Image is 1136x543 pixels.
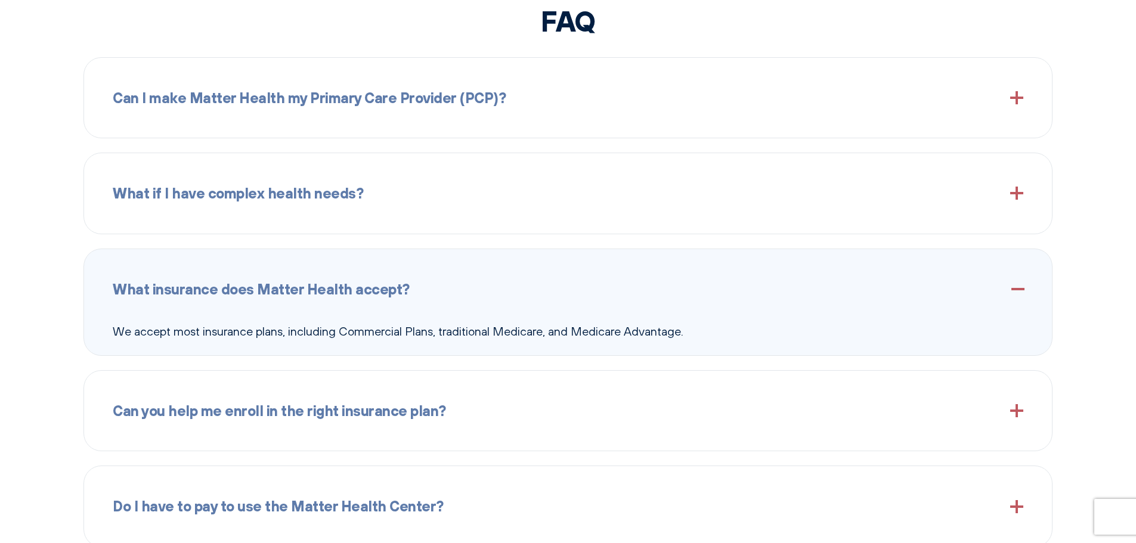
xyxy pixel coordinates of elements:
span: Can you help me enroll in the right insurance plan? [113,399,446,422]
span: What if I have complex health needs? [113,182,363,204]
span: What insurance does Matter Health accept? [113,278,410,300]
h2: FAQ [83,4,1053,38]
span: Can I make Matter Health my Primary Care Provider (PCP)? [113,86,506,109]
p: We accept most insurance plans, including Commercial Plans, traditional Medicare, and Medicare Ad... [113,322,1023,341]
span: Do I have to pay to use the Matter Health Center? [113,495,444,517]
